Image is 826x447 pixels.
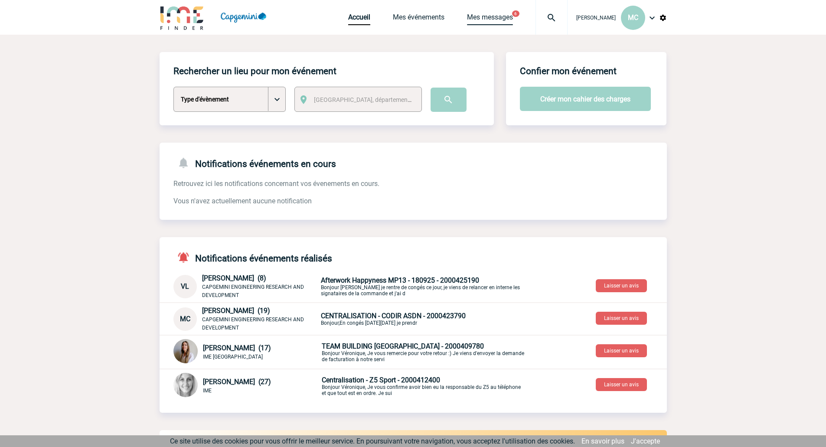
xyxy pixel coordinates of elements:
a: Mes événements [393,13,444,25]
img: notifications-24-px-g.png [177,157,195,169]
span: [PERSON_NAME] (8) [202,274,266,282]
span: [PERSON_NAME] (17) [203,344,271,352]
span: IME [203,388,212,394]
h4: Notifications événements réalisés [173,251,332,264]
a: VL [PERSON_NAME] (8) CAPGEMINI ENGINEERING RESEARCH AND DEVELOPMENT Afterwork Happyness MP13 - 18... [173,282,525,290]
span: MC [180,315,190,323]
span: Afterwork Happyness MP13 - 180925 - 2000425190 [321,276,479,284]
a: En savoir plus [581,437,624,445]
p: Bonjour [PERSON_NAME] je rentre de congés ce jour, je viens de relancer en interne les signataire... [321,276,525,297]
button: Créer mon cahier des charges [520,87,651,111]
h4: Confier mon événement [520,66,617,76]
span: CAPGEMINI ENGINEERING RESEARCH AND DEVELOPMENT [202,284,304,298]
span: [GEOGRAPHIC_DATA], département, région... [314,96,434,103]
span: Retrouvez ici les notifications concernant vos évenements en cours. [173,179,379,188]
button: Laisser un avis [596,344,647,357]
img: 101029-0.jpg [173,373,198,397]
span: MC [628,13,638,22]
div: Conversation privée : Client - Agence [173,274,667,299]
img: notifications-active-24-px-r.png [177,251,195,264]
button: Laisser un avis [596,312,647,325]
img: IME-Finder [160,5,205,30]
a: [PERSON_NAME] (17) IME [GEOGRAPHIC_DATA] TEAM BUILDING [GEOGRAPHIC_DATA] - 2000409780Bonjour Véro... [173,347,526,356]
input: Submit [431,88,467,112]
div: Conversation privée : Client - Agence [173,373,667,399]
a: J'accepte [631,437,660,445]
span: Vous n'avez actuellement aucune notification [173,197,312,205]
span: IME [GEOGRAPHIC_DATA] [203,354,263,360]
a: Accueil [348,13,370,25]
span: Centralisation - Z5 Sport - 2000412400 [322,376,440,384]
button: 6 [512,10,519,17]
p: Bonjour Véronique, Je vous confirme avoir bien eu la responsable du Z5 au téléphone et que tout e... [322,376,526,396]
span: CENTRALISATION - CODIR ASDN - 2000423790 [321,312,466,320]
span: [PERSON_NAME] (19) [202,307,270,315]
span: [PERSON_NAME] (27) [203,378,271,386]
span: TEAM BUILDING [GEOGRAPHIC_DATA] - 2000409780 [322,342,484,350]
a: [PERSON_NAME] (27) IME Centralisation - Z5 Sport - 2000412400Bonjour Véronique, Je vous confirme ... [173,381,526,389]
a: MC [PERSON_NAME] (19) CAPGEMINI ENGINEERING RESEARCH AND DEVELOPMENT CENTRALISATION - CODIR ASDN ... [173,314,525,323]
div: Conversation privée : Client - Agence [173,339,667,365]
span: Ce site utilise des cookies pour vous offrir le meilleur service. En poursuivant votre navigation... [170,437,575,445]
p: Bonjour Véronique, Je vous remercie pour votre retour :) Je viens d'envoyer la demande de factura... [322,342,526,362]
div: Conversation privée : Client - Agence [173,307,667,331]
span: [PERSON_NAME] [576,15,616,21]
p: Bonjour,En congés [DATE][DATE] je prendr [321,312,525,326]
img: 115329-0.jpg [173,339,198,363]
h4: Rechercher un lieu pour mon événement [173,66,336,76]
button: Laisser un avis [596,378,647,391]
h4: Notifications événements en cours [173,157,336,169]
span: CAPGEMINI ENGINEERING RESEARCH AND DEVELOPMENT [202,316,304,331]
button: Laisser un avis [596,279,647,292]
a: Mes messages [467,13,513,25]
span: VL [181,282,189,290]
